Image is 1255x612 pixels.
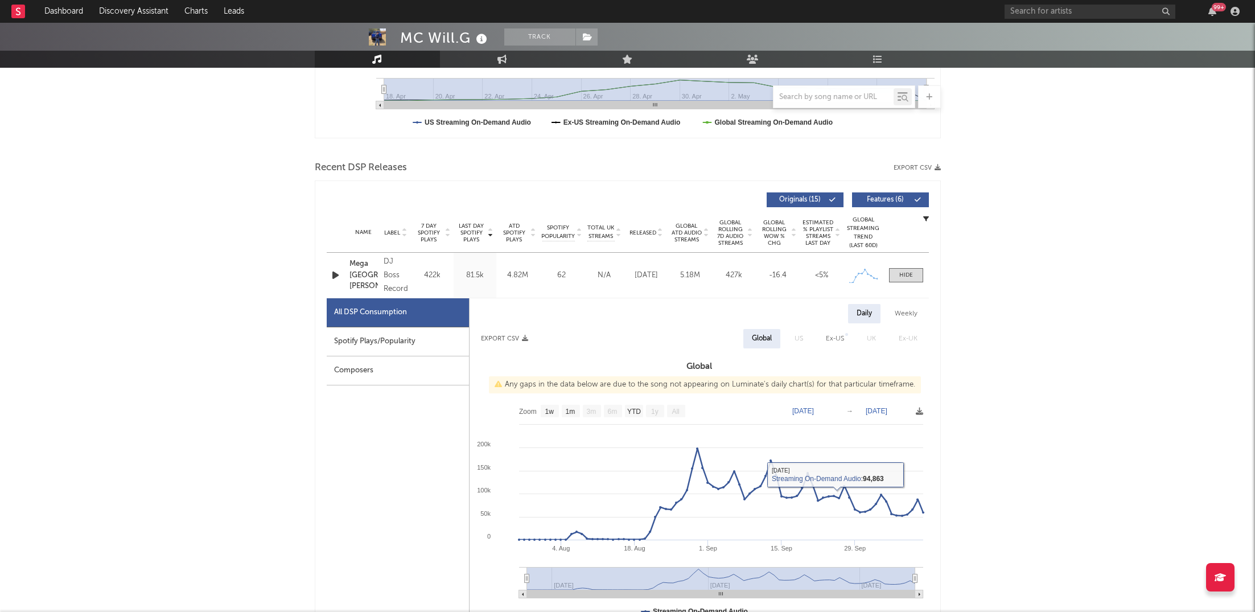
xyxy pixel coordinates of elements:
button: Features(6) [852,192,929,207]
text: 6m [607,408,617,416]
button: Originals(15) [767,192,843,207]
span: Originals ( 15 ) [774,196,826,203]
div: Ex-US [826,332,844,346]
button: 99+ [1208,7,1216,16]
span: 7 Day Spotify Plays [414,223,444,243]
text: 1. Sep [699,545,717,552]
div: MC Will.G [400,28,490,47]
input: Search for artists [1005,5,1175,19]
span: Spotify Popularity [541,224,575,241]
span: ATD Spotify Plays [499,223,529,243]
span: Released [629,229,656,236]
span: Label [384,229,400,236]
a: Mega [GEOGRAPHIC_DATA][PERSON_NAME] [349,258,378,292]
div: 427k [715,270,753,281]
text: 150k [477,464,491,471]
div: 99 + [1212,3,1226,11]
div: 81.5k [456,270,493,281]
div: Daily [848,304,880,323]
text: 1w [545,408,554,416]
text: US Streaming On-Demand Audio [425,118,531,126]
span: Features ( 6 ) [859,196,912,203]
h3: Global [470,360,929,373]
span: Total UK Streams [587,224,615,241]
div: DJ Boss Records [384,255,408,296]
span: Recent DSP Releases [315,161,407,175]
text: 50k [480,510,491,517]
div: Name [349,228,378,237]
div: N/A [587,270,622,281]
text: 3m [586,408,596,416]
text: 100k [477,487,491,494]
div: All DSP Consumption [334,306,407,319]
button: Export CSV [894,165,941,171]
button: Export CSV [481,335,528,342]
text: 15. Sep [771,545,792,552]
span: Last Day Spotify Plays [456,223,487,243]
span: Estimated % Playlist Streams Last Day [803,219,834,247]
div: -16.4 [759,270,797,281]
input: Search by song name or URL [773,93,894,102]
div: Weekly [886,304,926,323]
div: Spotify Plays/Popularity [327,327,469,356]
text: 18. Aug [624,545,645,552]
text: Zoom [519,408,537,416]
text: YTD [627,408,640,416]
div: 422k [414,270,451,281]
div: Composers [327,356,469,385]
div: <5% [803,270,841,281]
text: → [846,407,853,415]
span: Global ATD Audio Streams [671,223,702,243]
div: [DATE] [627,270,665,281]
text: 4. Aug [552,545,570,552]
div: 5.18M [671,270,709,281]
div: Global [752,332,772,346]
button: Track [504,28,575,46]
text: [DATE] [866,407,887,415]
div: All DSP Consumption [327,298,469,327]
div: 4.82M [499,270,536,281]
span: Global Rolling 7D Audio Streams [715,219,746,247]
text: [DATE] [792,407,814,415]
text: 1y [651,408,659,416]
span: Global Rolling WoW % Chg [759,219,790,247]
text: Ex-US Streaming On-Demand Audio [563,118,680,126]
div: Global Streaming Trend (Last 60D) [846,216,880,250]
text: Global Streaming On-Demand Audio [714,118,833,126]
text: 29. Sep [844,545,866,552]
text: All [672,408,679,416]
text: 1m [565,408,575,416]
div: 62 [542,270,582,281]
div: Any gaps in the data below are due to the song not appearing on Luminate's daily chart(s) for tha... [489,376,921,393]
text: 0 [487,533,490,540]
text: 200k [477,441,491,447]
